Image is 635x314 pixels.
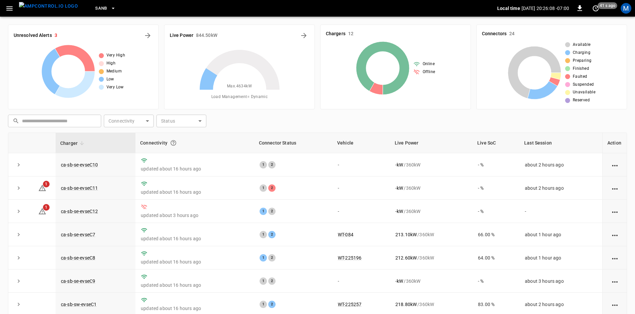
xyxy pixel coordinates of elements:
div: 1 [260,301,267,308]
div: 2 [268,277,276,285]
th: Vehicle [332,133,390,153]
td: about 3 hours ago [520,269,602,293]
button: Energy Overview [299,30,309,41]
div: 1 [260,184,267,192]
a: WT-084 [338,232,353,237]
div: / 360 kW [395,278,467,284]
span: Medium [106,68,122,75]
th: Connector Status [254,133,332,153]
p: 213.10 kW [395,231,417,238]
div: 1 [260,161,267,168]
button: Connection between the charger and our software. [167,137,179,149]
th: Action [602,133,627,153]
a: ca-sb-se-evseC10 [61,162,98,167]
button: All Alerts [142,30,153,41]
div: / 360 kW [395,208,467,215]
a: ca-sb-se-evseC12 [61,209,98,214]
a: WT-225257 [338,302,361,307]
span: Very Low [106,84,124,91]
p: updated about 16 hours ago [141,259,249,265]
div: action cell options [611,301,619,308]
p: - kW [395,208,403,215]
h6: 844.50 kW [196,32,217,39]
th: Live SoC [473,133,520,153]
a: 1 [38,185,46,190]
td: - [332,200,390,223]
button: expand row [14,276,24,286]
a: WT-225196 [338,255,361,261]
a: 1 [38,208,46,214]
td: about 2 hours ago [520,176,602,200]
span: Faulted [573,73,587,80]
div: action cell options [611,161,619,168]
p: updated about 16 hours ago [141,282,249,288]
div: 1 [260,208,267,215]
p: updated about 16 hours ago [141,165,249,172]
span: 41 s ago [598,2,617,9]
td: - % [473,176,520,200]
td: 66.00 % [473,223,520,246]
h6: Chargers [326,30,345,38]
h6: 24 [509,30,515,38]
h6: 3 [55,32,57,39]
div: action cell options [611,185,619,191]
td: - [520,200,602,223]
span: High [106,60,116,67]
div: 2 [268,208,276,215]
td: 64.00 % [473,246,520,269]
a: ca-sb-se-evseC11 [61,185,98,191]
div: profile-icon [621,3,631,14]
span: Online [423,61,435,67]
button: expand row [14,230,24,240]
td: - % [473,269,520,293]
td: - % [473,200,520,223]
th: Last Session [520,133,602,153]
span: SanB [95,5,107,12]
button: expand row [14,299,24,309]
img: ampcontrol.io logo [19,2,78,10]
span: 1 [43,181,50,187]
p: - kW [395,185,403,191]
p: updated about 3 hours ago [141,212,249,219]
span: Low [106,76,114,83]
div: 2 [268,161,276,168]
div: 2 [268,184,276,192]
div: 2 [268,254,276,262]
h6: 12 [348,30,353,38]
div: 1 [260,254,267,262]
div: / 360 kW [395,255,467,261]
span: Charging [573,50,590,56]
span: Unavailable [573,89,595,96]
span: Very High [106,52,125,59]
div: / 360 kW [395,301,467,308]
h6: Live Power [170,32,193,39]
td: - % [473,153,520,176]
button: expand row [14,183,24,193]
th: Live Power [390,133,473,153]
td: about 1 hour ago [520,223,602,246]
p: 218.80 kW [395,301,417,308]
p: [DATE] 20:26:08 -07:00 [522,5,569,12]
td: - [332,153,390,176]
p: 212.60 kW [395,255,417,261]
td: - [332,176,390,200]
td: - [332,269,390,293]
div: 2 [268,231,276,238]
span: 1 [43,204,50,211]
p: Local time [497,5,520,12]
span: Preparing [573,57,592,64]
span: Offline [423,69,435,75]
button: SanB [93,2,118,15]
div: / 360 kW [395,185,467,191]
div: action cell options [611,255,619,261]
div: Connectivity [140,137,250,149]
p: updated about 16 hours ago [141,235,249,242]
p: - kW [395,278,403,284]
a: ca-sb-se-evseC7 [61,232,95,237]
span: Charger [60,139,86,147]
button: expand row [14,253,24,263]
span: Load Management = Dynamic [211,94,268,100]
span: Max. 4634 kW [227,83,252,90]
div: 2 [268,301,276,308]
span: Suspended [573,81,594,88]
